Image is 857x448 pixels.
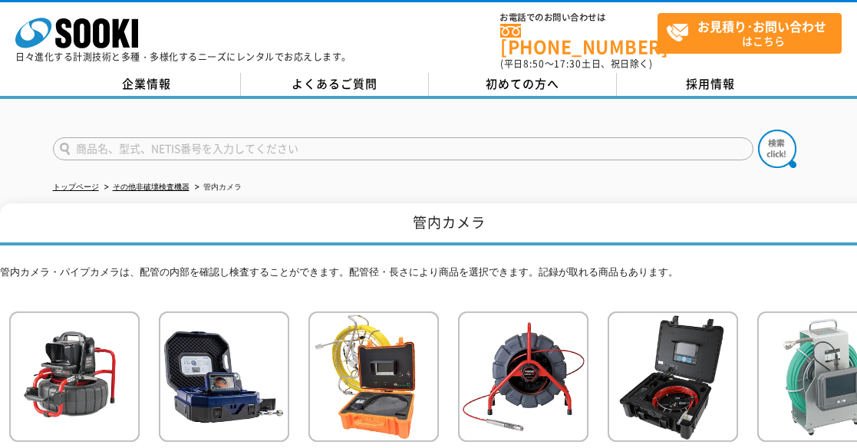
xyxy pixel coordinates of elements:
[500,13,658,22] span: お電話でのお問い合わせは
[429,73,617,96] a: 初めての方へ
[486,75,559,92] span: 初めての方へ
[608,311,738,446] img: 管内検査カメラ 3R-FXS07-40M14
[500,57,652,71] span: (平日 ～ 土日、祝日除く)
[53,137,753,160] input: 商品名、型式、NETIS番号を入力してください
[617,73,805,96] a: 採用情報
[241,73,429,96] a: よくあるご質問
[666,14,841,52] span: はこちら
[658,13,842,54] a: お見積り･お問い合わせはこちら
[192,180,242,196] li: 管内カメラ
[500,24,658,55] a: [PHONE_NUMBER]
[113,183,190,191] a: その他非破壊検査機器
[554,57,582,71] span: 17:30
[523,57,545,71] span: 8:50
[308,311,439,446] img: 配管用工業内視鏡カメラシステム 120m PIP120HK(Φ40mm/120m/記録)
[458,311,588,446] img: 管内検査カメラシステム KD-200M ミニ(Φ30mm/60m)
[159,311,289,446] img: ビデオインスペクションカメラ VIS500（40mm/30m/記録）
[758,130,796,168] img: btn_search.png
[53,73,241,96] a: 企業情報
[9,311,140,446] img: シースネイク・コンパクト2 （25mm/30m/記録）
[15,52,351,61] p: 日々進化する計測技術と多種・多様化するニーズにレンタルでお応えします。
[697,17,826,35] strong: お見積り･お問い合わせ
[53,183,99,191] a: トップページ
